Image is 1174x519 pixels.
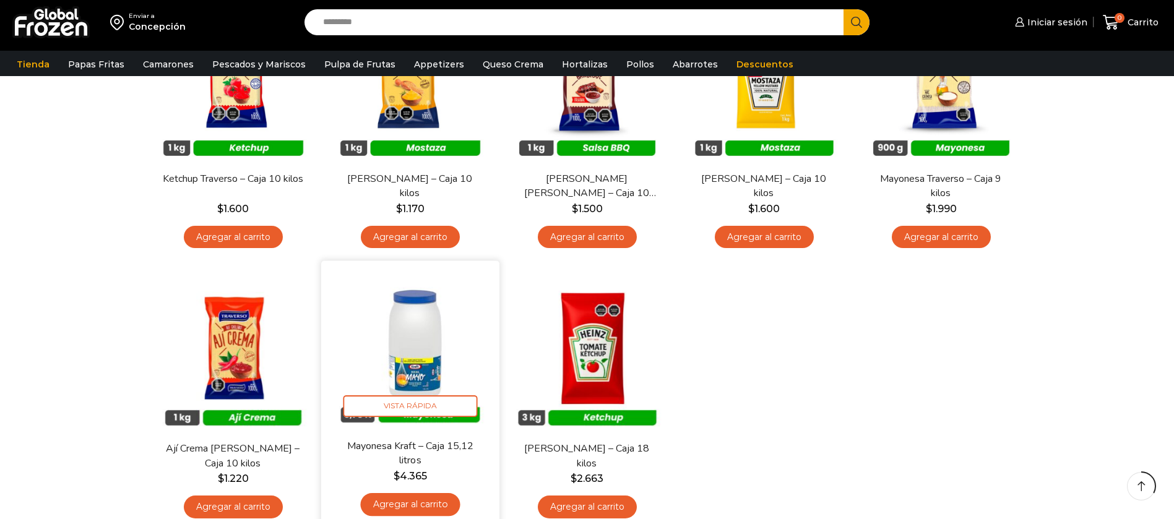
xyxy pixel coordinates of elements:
bdi: 1.220 [218,473,249,484]
span: $ [748,203,754,215]
button: Search button [844,9,870,35]
a: Pulpa de Frutas [318,53,402,76]
span: Iniciar sesión [1024,16,1087,28]
bdi: 4.365 [393,470,426,482]
a: Queso Crema [477,53,550,76]
a: 0 Carrito [1100,8,1162,37]
a: Ketchup Traverso – Caja 10 kilos [162,172,304,186]
a: Agregar al carrito: “Ají Crema Traverso - Caja 10 kilos” [184,495,283,518]
bdi: 1.600 [217,203,249,215]
div: Concepción [129,20,186,33]
a: Agregar al carrito: “Mostaza Heinz - Caja 10 kilos” [715,226,814,249]
a: Agregar al carrito: “Salsa Barbacue Traverso - Caja 10 kilos” [538,226,637,249]
a: Agregar al carrito: “Mostaza Traverso - Caja 10 kilos” [361,226,460,249]
a: Ají Crema [PERSON_NAME] – Caja 10 kilos [162,442,304,470]
a: Iniciar sesión [1012,10,1087,35]
span: $ [926,203,932,215]
a: Pescados y Mariscos [206,53,312,76]
a: Tienda [11,53,56,76]
div: Enviar a [129,12,186,20]
a: Descuentos [730,53,800,76]
span: $ [393,470,399,482]
span: 0 [1115,13,1124,23]
bdi: 1.170 [396,203,425,215]
img: address-field-icon.svg [110,12,129,33]
a: [PERSON_NAME] – Caja 10 kilos [693,172,835,200]
a: Hortalizas [556,53,614,76]
span: Carrito [1124,16,1159,28]
a: Camarones [137,53,200,76]
span: $ [217,203,223,215]
a: Agregar al carrito: “Ketchup Heinz - Caja 18 kilos” [538,495,637,518]
span: $ [572,203,578,215]
a: Abarrotes [667,53,724,76]
a: Pollos [620,53,660,76]
span: $ [571,473,577,484]
bdi: 1.500 [572,203,603,215]
a: Agregar al carrito: “Mayonesa Traverso - Caja 9 kilos” [892,226,991,249]
bdi: 2.663 [571,473,603,484]
a: Mayonesa Kraft – Caja 15,12 litros [338,439,481,468]
bdi: 1.990 [926,203,957,215]
span: Vista Rápida [343,395,477,417]
a: Appetizers [408,53,470,76]
a: [PERSON_NAME] – Caja 18 kilos [516,442,658,470]
a: Mayonesa Traverso – Caja 9 kilos [870,172,1012,200]
a: Agregar al carrito: “Mayonesa Kraft - Caja 15,12 litros” [360,493,460,516]
a: Papas Fritas [62,53,131,76]
span: $ [218,473,224,484]
bdi: 1.600 [748,203,780,215]
a: Agregar al carrito: “Ketchup Traverso - Caja 10 kilos” [184,226,283,249]
a: [PERSON_NAME] [PERSON_NAME] – Caja 10 kilos [516,172,658,200]
a: [PERSON_NAME] – Caja 10 kilos [339,172,481,200]
span: $ [396,203,402,215]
